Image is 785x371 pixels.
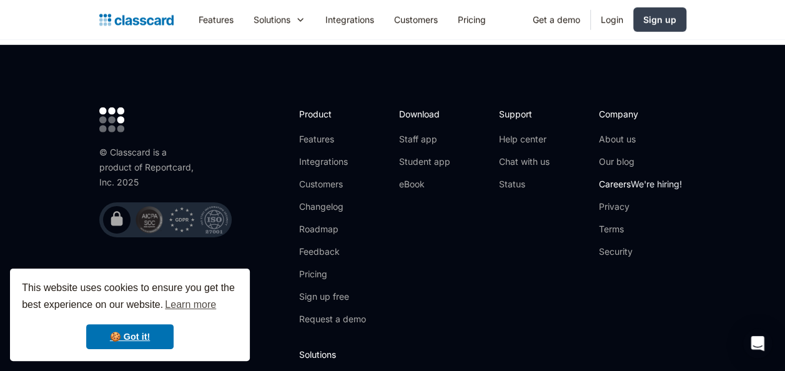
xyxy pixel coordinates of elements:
[299,313,366,325] a: Request a demo
[631,179,682,189] span: We're hiring!
[299,290,366,303] a: Sign up free
[299,223,366,235] a: Roadmap
[523,6,590,34] a: Get a demo
[633,7,686,32] a: Sign up
[499,178,550,190] a: Status
[399,133,450,146] a: Staff app
[499,107,550,121] h2: Support
[599,200,682,213] a: Privacy
[299,133,366,146] a: Features
[299,156,366,168] a: Integrations
[299,348,686,361] h2: Solutions
[384,6,448,34] a: Customers
[244,6,315,34] div: Solutions
[743,329,773,359] div: Open Intercom Messenger
[591,6,633,34] a: Login
[99,11,174,29] a: home
[299,107,366,121] h2: Product
[599,133,682,146] a: About us
[399,178,450,190] a: eBook
[499,133,550,146] a: Help center
[399,156,450,168] a: Student app
[299,200,366,213] a: Changelog
[599,245,682,258] a: Security
[299,178,366,190] a: Customers
[254,13,290,26] div: Solutions
[189,6,244,34] a: Features
[86,324,174,349] a: dismiss cookie message
[10,269,250,361] div: cookieconsent
[399,107,450,121] h2: Download
[599,107,682,121] h2: Company
[22,280,238,314] span: This website uses cookies to ensure you get the best experience on our website.
[299,268,366,280] a: Pricing
[299,245,366,258] a: Feedback
[99,145,199,190] div: © Classcard is a product of Reportcard, Inc. 2025
[499,156,550,168] a: Chat with us
[599,156,682,168] a: Our blog
[163,295,218,314] a: learn more about cookies
[599,223,682,235] a: Terms
[599,178,682,190] a: CareersWe're hiring!
[643,13,676,26] div: Sign up
[315,6,384,34] a: Integrations
[448,6,496,34] a: Pricing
